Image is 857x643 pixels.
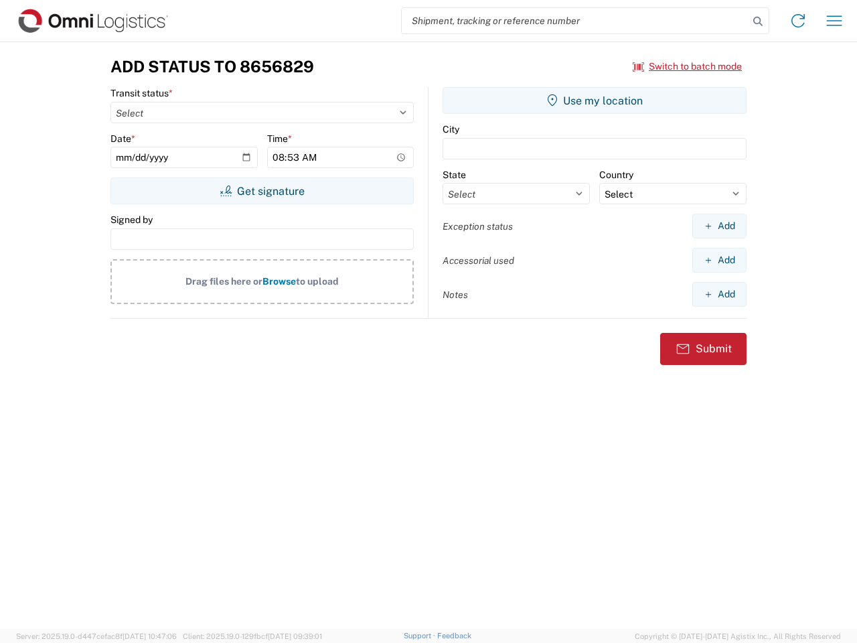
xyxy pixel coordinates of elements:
[183,632,322,640] span: Client: 2025.19.0-129fbcf
[660,333,747,365] button: Submit
[262,276,296,287] span: Browse
[404,632,437,640] a: Support
[692,248,747,273] button: Add
[185,276,262,287] span: Drag files here or
[296,276,339,287] span: to upload
[110,177,414,204] button: Get signature
[633,56,742,78] button: Switch to batch mode
[437,632,471,640] a: Feedback
[443,169,466,181] label: State
[443,289,468,301] label: Notes
[16,632,177,640] span: Server: 2025.19.0-d447cefac8f
[692,214,747,238] button: Add
[267,133,292,145] label: Time
[268,632,322,640] span: [DATE] 09:39:01
[110,87,173,99] label: Transit status
[599,169,633,181] label: Country
[110,133,135,145] label: Date
[635,630,841,642] span: Copyright © [DATE]-[DATE] Agistix Inc., All Rights Reserved
[443,255,514,267] label: Accessorial used
[110,214,153,226] label: Signed by
[110,57,314,76] h3: Add Status to 8656829
[443,123,459,135] label: City
[402,8,749,33] input: Shipment, tracking or reference number
[692,282,747,307] button: Add
[443,87,747,114] button: Use my location
[443,220,513,232] label: Exception status
[123,632,177,640] span: [DATE] 10:47:06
